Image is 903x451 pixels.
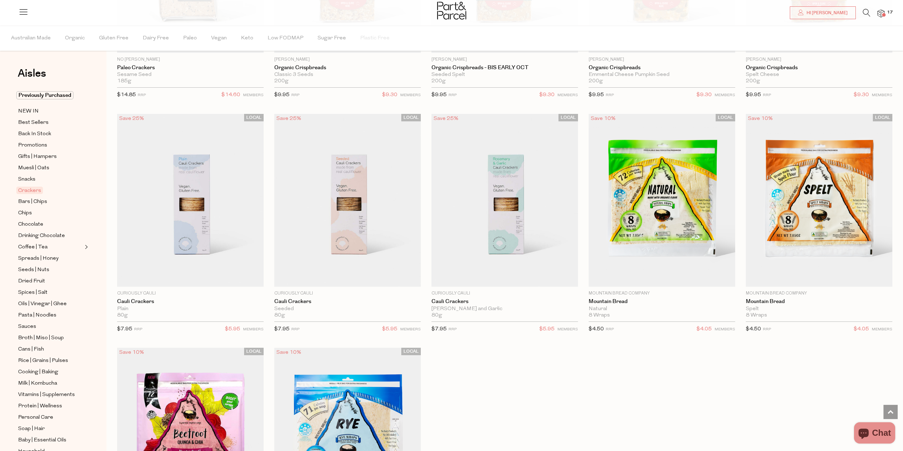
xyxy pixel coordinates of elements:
a: Sauces [18,322,83,331]
span: $7.95 [431,326,447,332]
a: Hi [PERSON_NAME] [790,6,856,19]
span: Broth | Miso | Soup [18,334,64,342]
span: 200g [746,78,760,84]
span: 200g [589,78,603,84]
small: MEMBERS [400,93,421,97]
span: Sugar Free [318,26,346,51]
span: 8 Wraps [589,312,610,319]
small: MEMBERS [715,328,735,331]
span: Promotions [18,141,47,150]
small: RRP [291,328,299,331]
span: Cans | Fish [18,345,44,354]
span: Vitamins | Supplements [18,391,75,399]
small: MEMBERS [872,93,892,97]
div: Natural [589,306,735,312]
small: MEMBERS [872,328,892,331]
small: MEMBERS [243,93,264,97]
span: Dairy Free [143,26,169,51]
small: MEMBERS [715,93,735,97]
span: $14.60 [221,90,240,100]
span: $9.30 [696,90,712,100]
div: Save 25% [431,114,461,123]
span: 200g [431,78,446,84]
a: Pasta | Noodles [18,311,83,320]
span: $9.95 [746,92,761,98]
div: Plain [117,306,264,312]
p: [PERSON_NAME] [274,56,421,63]
p: Curiously Cauli [274,290,421,297]
a: Milk | Kombucha [18,379,83,388]
span: Personal Care [18,413,53,422]
span: $9.95 [274,92,290,98]
span: LOCAL [401,114,421,121]
div: Emmental Cheese Pumpkin Seed [589,72,735,78]
span: 200g [274,78,288,84]
span: Drinking Chocolate [18,232,65,240]
span: Chips [18,209,32,218]
a: Broth | Miso | Soup [18,334,83,342]
span: LOCAL [873,114,892,121]
a: Seeds | Nuts [18,265,83,274]
a: Paleo Crackers [117,65,264,71]
span: LOCAL [244,348,264,355]
small: RRP [606,93,614,97]
a: Promotions [18,141,83,150]
a: Dried Fruit [18,277,83,286]
span: Spices | Salt [18,288,48,297]
a: Back In Stock [18,130,83,138]
a: Cans | Fish [18,345,83,354]
small: RRP [606,328,614,331]
span: LOCAL [401,348,421,355]
small: MEMBERS [243,328,264,331]
span: Soap | Hair [18,425,45,433]
span: Keto [241,26,253,51]
span: Vegan [211,26,227,51]
span: Gluten Free [99,26,128,51]
a: Cauli Crackers [274,298,421,305]
img: Cauli Crackers [274,114,421,287]
p: No [PERSON_NAME] [117,56,264,63]
a: Soap | Hair [18,424,83,433]
a: Drinking Chocolate [18,231,83,240]
span: Plastic Free [360,26,390,51]
div: Seeded [274,306,421,312]
small: RRP [448,328,457,331]
small: RRP [291,93,299,97]
span: Dried Fruit [18,277,45,286]
span: NEW IN [18,107,39,116]
span: $4.50 [746,326,761,332]
span: Coffee | Tea [18,243,48,252]
span: LOCAL [558,114,578,121]
a: Organic Crispbreads [746,65,892,71]
span: Spreads | Honey [18,254,59,263]
div: [PERSON_NAME] and Garlic [431,306,578,312]
span: $4.05 [854,325,869,334]
div: Save 25% [274,114,303,123]
a: Baby | Essential Oils [18,436,83,445]
p: Curiously Cauli [431,290,578,297]
span: Australian Made [11,26,51,51]
a: Chips [18,209,83,218]
span: 80g [274,312,285,319]
div: Classic 3 Seeds [274,72,421,78]
span: Low FODMAP [268,26,303,51]
p: Mountain Bread Company [746,290,892,297]
span: $9.30 [382,90,397,100]
a: Rice | Grains | Pulses [18,356,83,365]
span: Hi [PERSON_NAME] [805,10,848,16]
a: NEW IN [18,107,83,116]
span: Rice | Grains | Pulses [18,357,68,365]
span: Sauces [18,323,36,331]
span: Back In Stock [18,130,51,138]
p: Mountain Bread Company [589,290,735,297]
span: $9.95 [589,92,604,98]
span: Bars | Chips [18,198,47,206]
span: $7.95 [117,326,132,332]
div: Save 10% [117,348,146,357]
span: Organic [65,26,85,51]
span: $5.95 [225,325,240,334]
a: Organic Crispbreads - BIS EARLY OCT [431,65,578,71]
div: Save 10% [589,114,618,123]
small: MEMBERS [400,328,421,331]
span: $9.95 [431,92,447,98]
